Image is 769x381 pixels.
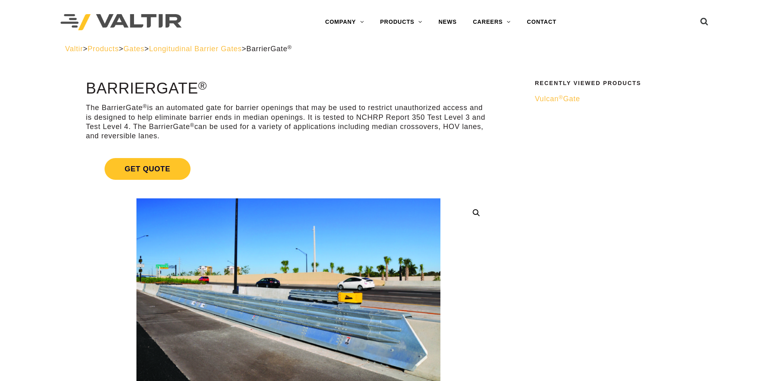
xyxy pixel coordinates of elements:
a: Longitudinal Barrier Gates [149,45,242,53]
sup: ® [190,122,195,128]
a: Products [88,45,119,53]
sup: ® [198,79,207,92]
div: > > > > [65,44,704,54]
sup: ® [559,94,563,100]
a: CAREERS [465,14,519,30]
sup: ® [287,44,292,50]
span: Get Quote [105,158,191,180]
a: PRODUCTS [372,14,430,30]
sup: ® [143,103,147,109]
span: Vulcan Gate [535,95,580,103]
h2: Recently Viewed Products [535,80,699,86]
p: The BarrierGate is an automated gate for barrier openings that may be used to restrict unauthoriz... [86,103,491,141]
img: Valtir [61,14,182,31]
span: BarrierGate [246,45,292,53]
a: Gates [124,45,145,53]
a: Get Quote [86,148,491,189]
a: Valtir [65,45,83,53]
a: CONTACT [519,14,564,30]
a: COMPANY [317,14,372,30]
a: NEWS [430,14,465,30]
a: Vulcan®Gate [535,94,699,104]
h1: BarrierGate [86,80,491,97]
